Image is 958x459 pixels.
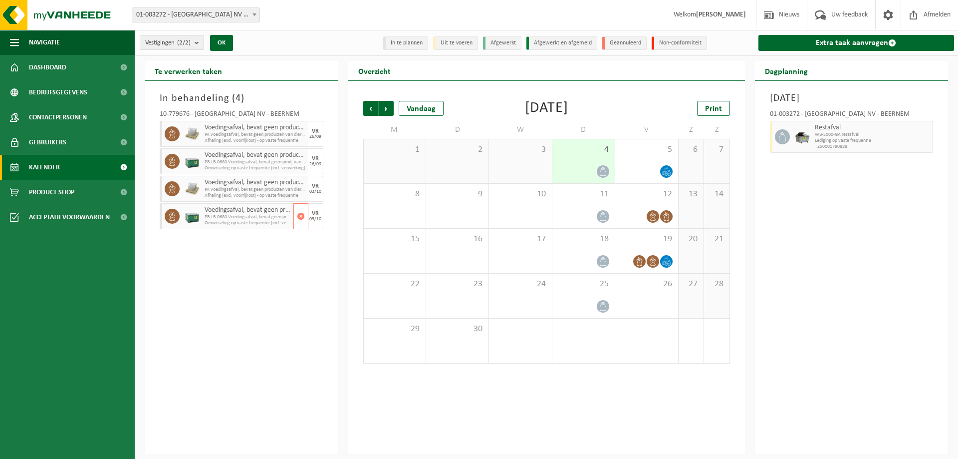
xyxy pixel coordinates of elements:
span: Volgende [379,101,394,116]
span: 13 [684,189,699,200]
span: 17 [494,234,546,245]
span: 29 [369,324,421,335]
button: Vestigingen(2/2) [140,35,204,50]
span: 1 [369,144,421,155]
span: 20 [684,234,699,245]
button: OK [210,35,233,51]
span: 3 [494,144,546,155]
div: 01-003272 - [GEOGRAPHIC_DATA] NV - BEERNEM [770,111,934,121]
span: Omwisseling op vaste frequentie (incl. verwerking) [205,220,291,226]
span: 30 [431,324,483,335]
td: D [426,121,489,139]
span: T250001780888 [815,144,931,150]
div: VR [312,156,319,162]
span: Voedingsafval, bevat geen producten van dierlijke oorsprong, gemengde verpakking (exclusief glas) [205,124,306,132]
img: LP-PA-00000-WDN-11 [185,181,200,196]
span: 26 [620,279,673,290]
div: VR [312,183,319,189]
span: WB-5000-GA restafval [815,132,931,138]
img: WB-5000-GAL-GY-01 [795,129,810,144]
span: Dashboard [29,55,66,80]
img: PB-LB-0680-HPE-GN-01 [185,209,200,224]
span: 25 [557,279,610,290]
li: Afgewerkt [483,36,521,50]
span: 19 [620,234,673,245]
a: Print [697,101,730,116]
span: 16 [431,234,483,245]
span: 2 [431,144,483,155]
h2: Dagplanning [755,61,818,80]
li: Afgewerkt en afgemeld [526,36,597,50]
span: 27 [684,279,699,290]
div: Vandaag [399,101,444,116]
span: 18 [557,234,610,245]
span: Vestigingen [145,35,191,50]
td: V [615,121,678,139]
div: 10-779676 - [GEOGRAPHIC_DATA] NV - BEERNEM [160,111,323,121]
td: M [363,121,426,139]
div: 26/09 [309,162,321,167]
span: Voedingsafval, bevat geen producten van dierlijke oorsprong, gemengde verpakking (exclusief glas) [205,151,306,159]
span: 21 [709,234,724,245]
span: 7 [709,144,724,155]
span: 24 [494,279,546,290]
div: [DATE] [525,101,568,116]
span: 8 [369,189,421,200]
span: Lediging op vaste frequentie [815,138,931,144]
span: 5 [620,144,673,155]
strong: [PERSON_NAME] [696,11,746,18]
a: Extra taak aanvragen [758,35,955,51]
span: Kalender [29,155,60,180]
span: 10 [494,189,546,200]
div: 03/10 [309,217,321,222]
td: D [552,121,615,139]
span: 9 [431,189,483,200]
span: Omwisseling op vaste frequentie (incl. verwerking) [205,165,306,171]
td: Z [704,121,729,139]
td: Z [679,121,704,139]
count: (2/2) [177,39,191,46]
span: Afhaling (excl. voorrijkost) - op vaste frequentie [205,193,306,199]
span: 12 [620,189,673,200]
li: In te plannen [383,36,428,50]
span: 15 [369,234,421,245]
span: Gebruikers [29,130,66,155]
span: Contactpersonen [29,105,87,130]
span: Voedingsafval, bevat geen producten van dierlijke oorsprong, gemengde verpakking (exclusief glas) [205,206,291,214]
img: PB-LB-0680-HPE-GN-01 [185,154,200,169]
li: Geannuleerd [602,36,647,50]
span: 28 [709,279,724,290]
span: Acceptatievoorwaarden [29,205,110,230]
span: 14 [709,189,724,200]
span: 6 [684,144,699,155]
li: Uit te voeren [433,36,478,50]
span: Bedrijfsgegevens [29,80,87,105]
li: Non-conformiteit [652,36,707,50]
span: 01-003272 - BELGOSUC NV - BEERNEM [132,8,259,22]
span: Afhaling (excl. voorrijkost) - op vaste frequentie [205,138,306,144]
span: Navigatie [29,30,60,55]
div: VR [312,128,319,134]
img: LP-PA-00000-WDN-11 [185,126,200,141]
span: 01-003272 - BELGOSUC NV - BEERNEM [132,7,260,22]
span: Restafval [815,124,931,132]
h3: [DATE] [770,91,934,106]
span: PB-LB-0680 Voedingsafval, bevat geen prod, van dierl oorspr [205,214,291,220]
span: Vorige [363,101,378,116]
h2: Overzicht [348,61,401,80]
span: Voedingsafval, bevat geen producten van dierlijke oorsprong, gemengde verpakking (exclusief glas) [205,179,306,187]
span: 22 [369,279,421,290]
span: 4 [236,93,241,103]
span: PA voedingsafval, bevat geen producten van dierlijke oorspr, [205,132,306,138]
span: 4 [557,144,610,155]
span: Print [705,105,722,113]
span: PA voedingsafval, bevat geen producten van dierlijke oorspr, [205,187,306,193]
h3: In behandeling ( ) [160,91,323,106]
span: 11 [557,189,610,200]
div: 26/09 [309,134,321,139]
span: 23 [431,279,483,290]
h2: Te verwerken taken [145,61,232,80]
span: PB-LB-0680 Voedingsafval, bevat geen prod, van dierl oorspr [205,159,306,165]
div: VR [312,211,319,217]
td: W [489,121,552,139]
